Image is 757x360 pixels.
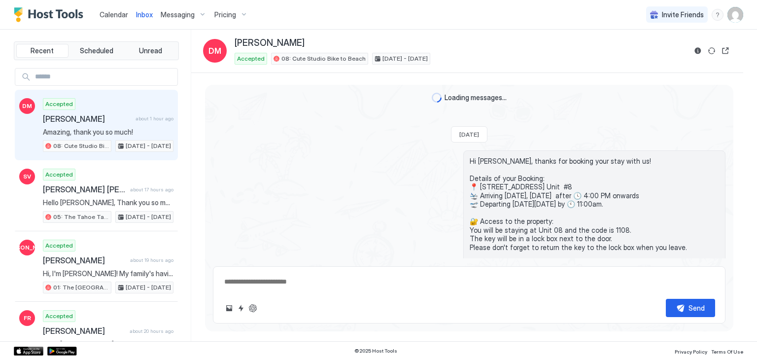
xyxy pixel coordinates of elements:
[22,102,32,110] span: DM
[139,46,162,55] span: Unread
[136,9,153,20] a: Inbox
[126,283,171,292] span: [DATE] - [DATE]
[100,9,128,20] a: Calendar
[45,312,73,321] span: Accepted
[14,347,43,356] a: App Store
[688,303,705,313] div: Send
[247,302,259,314] button: ChatGPT Auto Reply
[136,115,173,122] span: about 1 hour ago
[47,347,77,356] a: Google Play Store
[214,10,236,19] span: Pricing
[23,172,31,181] span: SV
[666,299,715,317] button: Send
[445,93,507,102] span: Loading messages...
[130,186,173,193] span: about 17 hours ago
[80,46,113,55] span: Scheduled
[223,302,235,314] button: Upload image
[43,269,173,278] span: Hi, I'm [PERSON_NAME]! My family's having a reunion in the area; and your apartment, especially w...
[14,7,88,22] a: Host Tools Logo
[237,54,265,63] span: Accepted
[53,213,109,221] span: 05: The Tahoe Tamarack Pet Friendly Studio
[43,128,173,137] span: Amazing, thank you so much!
[130,257,173,263] span: about 19 hours ago
[70,44,123,58] button: Scheduled
[43,326,126,336] span: [PERSON_NAME]
[706,45,718,57] button: Sync reservation
[43,184,126,194] span: [PERSON_NAME] [PERSON_NAME]
[382,54,428,63] span: [DATE] - [DATE]
[130,328,173,334] span: about 20 hours ago
[31,69,177,85] input: Input Field
[100,10,128,19] span: Calendar
[31,46,54,55] span: Recent
[692,45,704,57] button: Reservation information
[24,314,31,323] span: FR
[459,131,479,138] span: [DATE]
[53,283,109,292] span: 01: The [GEOGRAPHIC_DATA] at The [GEOGRAPHIC_DATA]
[675,346,707,356] a: Privacy Policy
[43,340,173,349] span: Hello [PERSON_NAME], Thank you so much for your booking! We'll send the check-in instructions on ...
[662,10,704,19] span: Invite Friends
[136,10,153,19] span: Inbox
[720,45,731,57] button: Open reservation
[126,142,171,150] span: [DATE] - [DATE]
[43,114,132,124] span: [PERSON_NAME]
[43,198,173,207] span: Hello [PERSON_NAME], Thank you so much for your booking! We'll send the check-in instructions [DA...
[43,255,126,265] span: [PERSON_NAME]
[45,241,73,250] span: Accepted
[235,302,247,314] button: Quick reply
[53,142,109,150] span: 08: Cute Studio Bike to Beach
[711,349,743,355] span: Terms Of Use
[3,243,52,252] span: [PERSON_NAME]
[45,100,73,108] span: Accepted
[126,213,171,221] span: [DATE] - [DATE]
[281,54,366,63] span: 08: Cute Studio Bike to Beach
[235,37,305,49] span: [PERSON_NAME]
[354,348,397,354] span: © 2025 Host Tools
[124,44,176,58] button: Unread
[208,45,221,57] span: DM
[16,44,69,58] button: Recent
[161,10,195,19] span: Messaging
[711,346,743,356] a: Terms Of Use
[470,157,719,329] span: Hi [PERSON_NAME], thanks for booking your stay with us! Details of your Booking: 📍 [STREET_ADDRES...
[14,41,179,60] div: tab-group
[432,93,442,103] div: loading
[675,349,707,355] span: Privacy Policy
[45,170,73,179] span: Accepted
[727,7,743,23] div: User profile
[712,9,723,21] div: menu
